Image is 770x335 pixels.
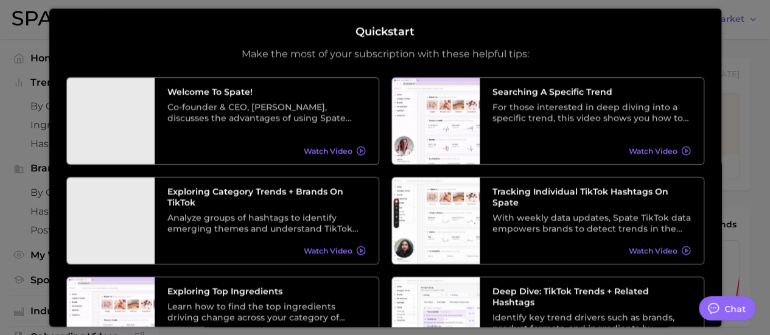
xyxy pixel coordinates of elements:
span: Watch Video [629,147,677,156]
div: Analyze groups of hashtags to identify emerging themes and understand TikTok trends at a higher l... [167,212,366,234]
span: Watch Video [304,147,352,156]
h3: Welcome to Spate! [167,86,366,97]
h3: Exploring Category Trends + Brands on TikTok [167,186,366,208]
div: Co-founder & CEO, [PERSON_NAME], discusses the advantages of using Spate data as well as its vari... [167,102,366,123]
div: Learn how to find the top ingredients driving change across your category of choice. From broad c... [167,301,366,323]
a: Searching A Specific TrendFor those interested in deep diving into a specific trend, this video s... [391,77,704,165]
div: With weekly data updates, Spate TikTok data empowers brands to detect trends in the earliest stag... [492,212,691,234]
a: Exploring Category Trends + Brands on TikTokAnalyze groups of hashtags to identify emerging theme... [66,177,379,264]
div: For those interested in deep diving into a specific trend, this video shows you how to search tre... [492,102,691,123]
h3: Tracking Individual TikTok Hashtags on Spate [492,186,691,208]
p: Make the most of your subscription with these helpful tips: [242,48,529,60]
span: Watch Video [304,246,352,255]
span: Watch Video [629,246,677,255]
h3: Exploring Top Ingredients [167,286,366,297]
a: Tracking Individual TikTok Hashtags on SpateWith weekly data updates, Spate TikTok data empowers ... [391,177,704,264]
h3: Deep Dive: TikTok Trends + Related Hashtags [492,286,691,308]
a: Welcome to Spate!Co-founder & CEO, [PERSON_NAME], discusses the advantages of using Spate data as... [66,77,379,165]
div: Identify key trend drivers such as brands, product formats, and ingredients by leveraging a categ... [492,312,691,334]
h3: Searching A Specific Trend [492,86,691,97]
h2: Quickstart [355,26,415,39]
